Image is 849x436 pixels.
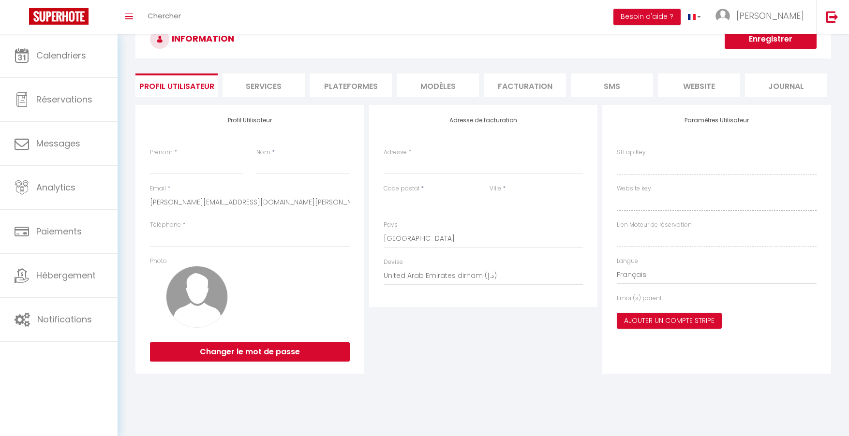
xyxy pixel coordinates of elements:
[617,313,722,329] button: Ajouter un compte Stripe
[658,73,740,97] li: website
[384,220,398,230] label: Pays
[384,258,403,267] label: Devise
[736,10,804,22] span: [PERSON_NAME]
[384,184,419,193] label: Code postal
[36,181,75,193] span: Analytics
[36,225,82,237] span: Paiements
[223,73,305,97] li: Services
[571,73,653,97] li: SMS
[135,20,831,58] h3: INFORMATION
[617,220,692,230] label: Lien Moteur de réservation
[36,49,86,61] span: Calendriers
[617,148,646,157] label: SH apiKey
[715,9,730,23] img: ...
[36,269,96,281] span: Hébergement
[150,220,181,230] label: Téléphone
[826,11,838,23] img: logout
[310,73,392,97] li: Plateformes
[617,294,662,303] label: Email(s) parent
[384,117,583,124] h4: Adresse de facturation
[725,29,817,49] button: Enregistrer
[148,11,181,21] span: Chercher
[135,73,218,97] li: Profil Utilisateur
[36,93,92,105] span: Réservations
[484,73,566,97] li: Facturation
[8,4,37,33] button: Ouvrir le widget de chat LiveChat
[29,8,89,25] img: Super Booking
[150,257,167,266] label: Photo
[745,73,827,97] li: Journal
[613,9,681,25] button: Besoin d'aide ?
[150,342,350,362] button: Changer le mot de passe
[166,266,228,328] img: avatar.png
[150,117,350,124] h4: Profil Utilisateur
[617,184,651,193] label: Website key
[397,73,479,97] li: MODÈLES
[384,148,407,157] label: Adresse
[617,257,638,266] label: Langue
[256,148,270,157] label: Nom
[37,313,92,325] span: Notifications
[36,137,80,149] span: Messages
[150,184,166,193] label: Email
[490,184,501,193] label: Ville
[617,117,817,124] h4: Paramètres Utilisateur
[150,148,173,157] label: Prénom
